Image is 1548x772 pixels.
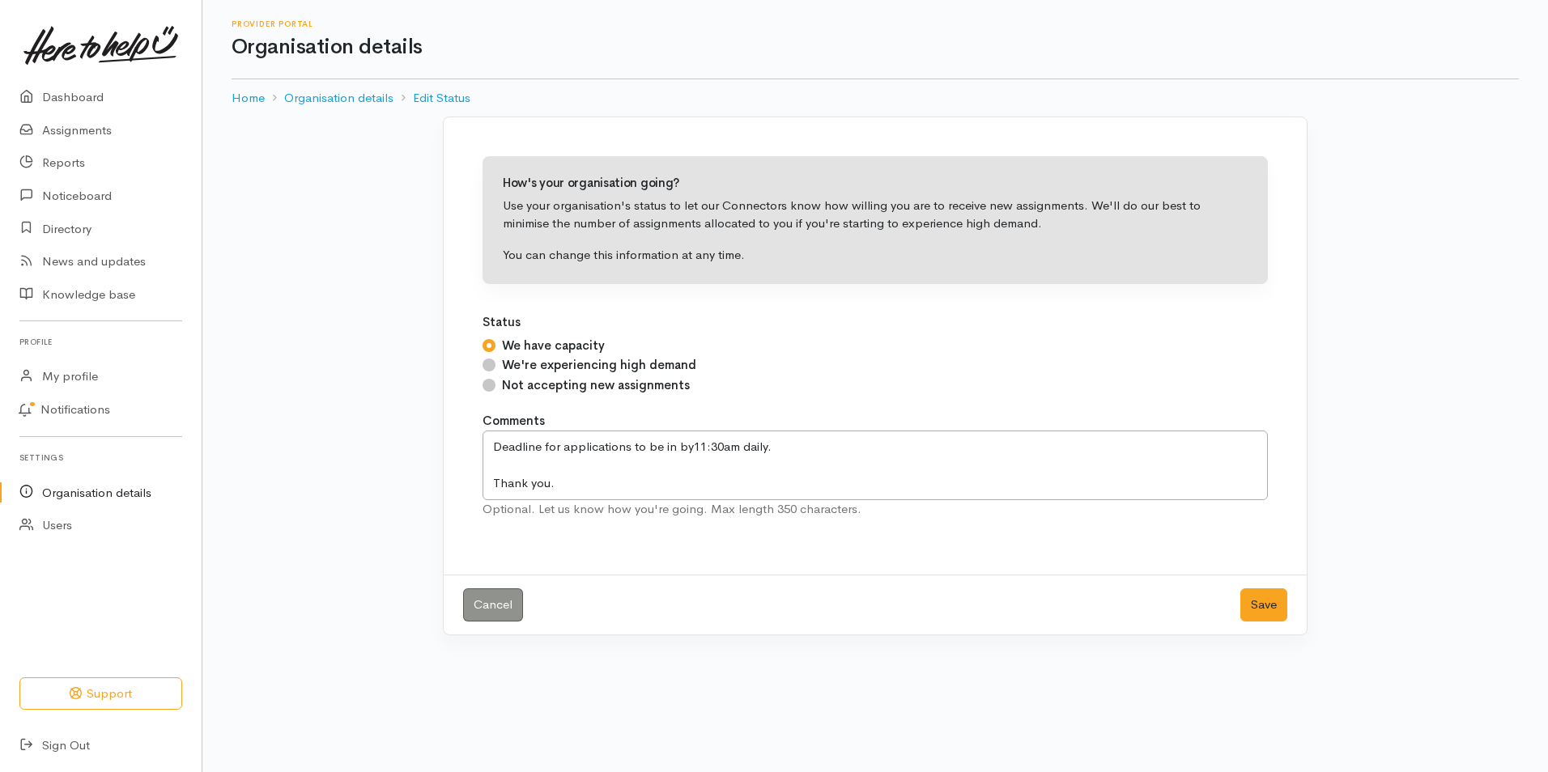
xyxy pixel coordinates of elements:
[1240,588,1287,621] button: Save
[19,447,182,469] h6: Settings
[483,431,1268,500] textarea: Deadline for applications to be in by11:30am daily. Thank you.
[463,588,523,621] a: Cancel
[503,197,1248,233] p: Use your organisation's status to let our Connectors know how willing you are to receive new assi...
[502,376,690,395] label: Not accepting new assignments
[232,36,1519,59] h1: Organisation details
[232,79,1519,117] nav: breadcrumb
[503,176,1248,190] h4: How's your organisation going?
[232,19,1519,28] h6: Provider Portal
[19,331,182,353] h6: Profile
[284,89,393,108] a: Organisation details
[502,356,696,375] label: We're experiencing high demand
[483,313,521,332] label: Status
[483,500,1268,519] div: Optional. Let us know how you're going. Max length 350 characters.
[502,337,605,355] label: We have capacity
[232,89,265,108] a: Home
[413,89,470,108] a: Edit Status
[483,412,545,431] label: Comments
[503,246,1248,265] p: You can change this information at any time.
[19,677,182,710] button: Support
